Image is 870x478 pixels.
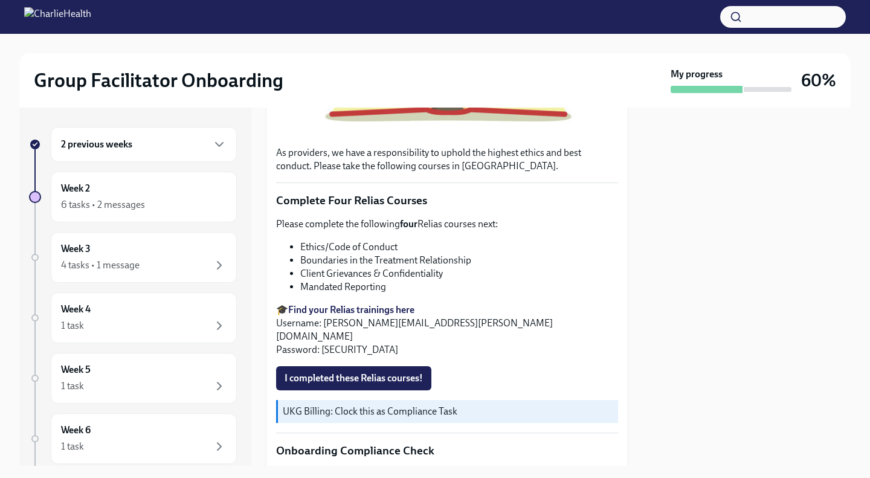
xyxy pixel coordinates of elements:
[300,267,618,280] li: Client Grievances & Confidentiality
[400,218,417,230] strong: four
[300,280,618,294] li: Mandated Reporting
[300,254,618,267] li: Boundaries in the Treatment Relationship
[29,413,237,464] a: Week 61 task
[285,372,423,384] span: I completed these Relias courses!
[29,292,237,343] a: Week 41 task
[61,182,90,195] h6: Week 2
[34,68,283,92] h2: Group Facilitator Onboarding
[671,68,723,81] strong: My progress
[61,363,91,376] h6: Week 5
[61,259,140,272] div: 4 tasks • 1 message
[61,242,91,256] h6: Week 3
[283,405,613,418] p: UKG Billing: Clock this as Compliance Task
[276,193,618,208] p: Complete Four Relias Courses
[61,440,84,453] div: 1 task
[51,127,237,162] div: 2 previous weeks
[61,319,84,332] div: 1 task
[276,443,618,459] p: Onboarding Compliance Check
[61,138,132,151] h6: 2 previous weeks
[288,304,414,315] a: Find your Relias trainings here
[29,353,237,404] a: Week 51 task
[61,303,91,316] h6: Week 4
[276,146,618,173] p: As providers, we have a responsibility to uphold the highest ethics and best conduct. Please take...
[29,172,237,222] a: Week 26 tasks • 2 messages
[801,69,836,91] h3: 60%
[61,424,91,437] h6: Week 6
[61,198,145,212] div: 6 tasks • 2 messages
[300,241,618,254] li: Ethics/Code of Conduct
[29,232,237,283] a: Week 34 tasks • 1 message
[24,7,91,27] img: CharlieHealth
[61,379,84,393] div: 1 task
[276,218,618,231] p: Please complete the following Relias courses next:
[276,366,431,390] button: I completed these Relias courses!
[276,303,618,357] p: 🎓 Username: [PERSON_NAME][EMAIL_ADDRESS][PERSON_NAME][DOMAIN_NAME] Password: [SECURITY_DATA]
